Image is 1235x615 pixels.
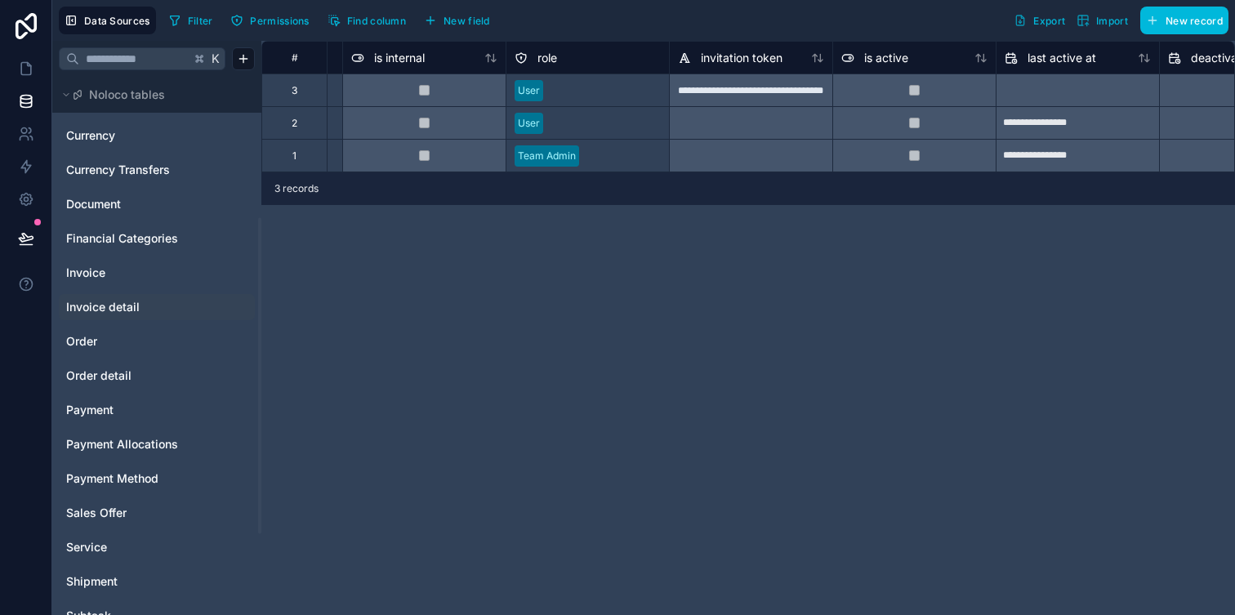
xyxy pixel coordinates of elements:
button: Import [1071,7,1134,34]
span: Currency [66,127,115,144]
a: Service [66,539,198,555]
a: New record [1134,7,1228,34]
button: Export [1008,7,1071,34]
a: Sales Offer [66,505,198,521]
span: Order detail [66,368,132,384]
div: Currency [59,123,255,149]
div: # [274,51,314,64]
button: Find column [322,8,412,33]
span: Export [1033,15,1065,27]
span: Currency Transfers [66,162,170,178]
span: New field [444,15,490,27]
span: Financial Categories [66,230,178,247]
span: Invoice [66,265,105,281]
span: New record [1166,15,1223,27]
a: Currency Transfers [66,162,198,178]
div: Payment Method [59,466,255,492]
span: Payment Method [66,470,158,487]
span: Noloco tables [89,87,165,103]
div: Team Admin [518,149,576,163]
span: is active [864,50,908,66]
div: Sales Offer [59,500,255,526]
a: Order detail [66,368,198,384]
button: Noloco tables [59,83,245,106]
div: User [518,83,540,98]
span: role [537,50,557,66]
span: Payment [66,402,114,418]
span: Payment Allocations [66,436,178,452]
div: Currency Transfers [59,157,255,183]
span: Order [66,333,97,350]
a: Permissions [225,8,321,33]
span: Permissions [250,15,309,27]
div: Financial Categories [59,225,255,252]
span: Service [66,539,107,555]
a: Document [66,196,198,212]
div: 1 [292,149,296,163]
span: Document [66,196,121,212]
div: Document [59,191,255,217]
span: Import [1096,15,1128,27]
a: Invoice [66,265,198,281]
button: Filter [163,8,219,33]
a: Payment Method [66,470,198,487]
a: Payment [66,402,198,418]
span: K [210,53,221,65]
a: Payment Allocations [66,436,198,452]
div: Payment Allocations [59,431,255,457]
span: Filter [188,15,213,27]
div: User [518,116,540,131]
a: Financial Categories [66,230,198,247]
a: Order [66,333,198,350]
span: invitation token [701,50,782,66]
div: Payment [59,397,255,423]
span: Invoice detail [66,299,140,315]
button: New field [418,8,496,33]
div: Service [59,534,255,560]
span: Sales Offer [66,505,127,521]
div: 3 [292,84,297,97]
div: Invoice [59,260,255,286]
span: Data Sources [84,15,150,27]
div: Shipment [59,568,255,595]
span: 3 records [274,182,319,195]
button: Data Sources [59,7,156,34]
a: Currency [66,127,198,144]
span: is internal [374,50,425,66]
span: Shipment [66,573,118,590]
button: New record [1140,7,1228,34]
a: Shipment [66,573,198,590]
a: Invoice detail [66,299,198,315]
span: last active at [1028,50,1096,66]
span: Find column [347,15,406,27]
div: Order detail [59,363,255,389]
div: Invoice detail [59,294,255,320]
div: Order [59,328,255,354]
button: Permissions [225,8,314,33]
div: 2 [292,117,297,130]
